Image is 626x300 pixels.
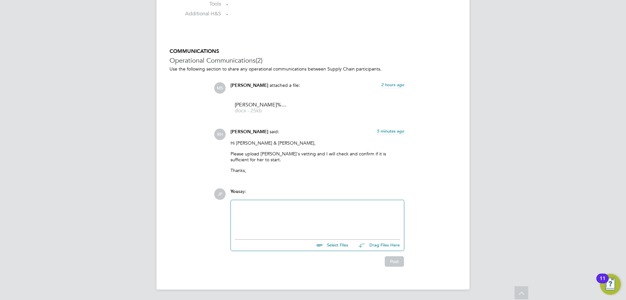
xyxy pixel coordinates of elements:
label: Additional H&S [170,10,221,17]
span: [PERSON_NAME]%20Ivy%20HQ00241402 [235,103,287,107]
h5: COMMUNICATIONS [170,48,456,55]
span: - [226,11,228,17]
label: Tools [170,1,221,8]
span: JP [214,188,226,200]
button: Post [385,256,404,267]
button: Drag Files Here [353,239,400,252]
p: Hi [PERSON_NAME] & [PERSON_NAME], [231,140,404,146]
a: [PERSON_NAME]%20Ivy%20HQ00241402 docx - 25kb [235,103,287,113]
span: RH [214,129,226,140]
span: - [226,1,228,8]
span: 5 minutes ago [377,128,404,134]
span: MS [214,82,226,94]
div: 11 [600,278,605,287]
div: say: [231,188,404,200]
span: [PERSON_NAME] [231,83,268,88]
span: attached a file: [270,82,300,88]
span: You [231,189,238,194]
span: said: [270,129,279,134]
span: 2 hours ago [381,82,404,87]
p: Please upload [PERSON_NAME]'s vetting and I will check and confirm if it is sufficient for her to... [231,151,404,163]
span: docx - 25kb [235,108,287,113]
span: [PERSON_NAME] [231,129,268,134]
span: (2) [256,56,262,65]
h3: Operational Communications [170,56,456,65]
p: Use the following section to share any operational communications between Supply Chain participants. [170,66,456,72]
button: Open Resource Center, 11 new notifications [600,274,621,295]
p: Thanks, [231,167,404,173]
